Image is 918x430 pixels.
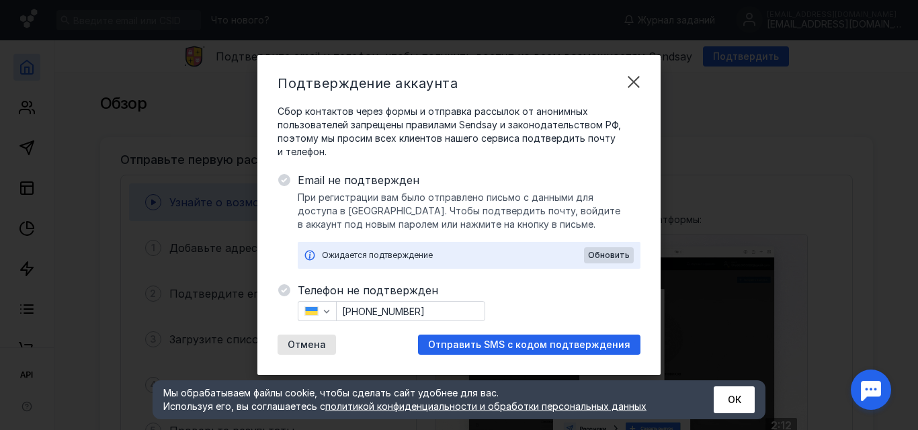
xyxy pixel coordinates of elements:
span: Подтверждение аккаунта [278,75,458,91]
span: Телефон не подтвержден [298,282,640,298]
span: Сбор контактов через формы и отправка рассылок от анонимных пользователей запрещены правилами Sen... [278,105,640,159]
span: Email не подтвержден [298,172,640,188]
div: Ожидается подтверждение [322,249,584,262]
button: Отправить SMS с кодом подтверждения [418,335,640,355]
a: политикой конфиденциальности и обработки персональных данных [325,400,646,412]
button: ОК [714,386,755,413]
button: Обновить [584,247,634,263]
button: Отмена [278,335,336,355]
span: Отмена [288,339,326,351]
div: Мы обрабатываем файлы cookie, чтобы сделать сайт удобнее для вас. Используя его, вы соглашаетесь c [163,386,681,413]
span: Отправить SMS с кодом подтверждения [428,339,630,351]
span: Обновить [588,251,630,260]
span: При регистрации вам было отправлено письмо с данными для доступа в [GEOGRAPHIC_DATA]. Чтобы подтв... [298,191,640,231]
